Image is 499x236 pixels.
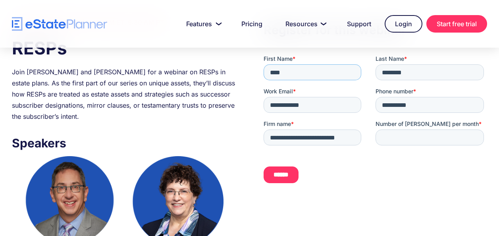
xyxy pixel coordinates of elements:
[232,16,272,32] a: Pricing
[12,134,235,152] h3: Speakers
[177,16,228,32] a: Features
[12,66,235,122] div: Join [PERSON_NAME] and [PERSON_NAME] for a webinar on RESPs in estate plans. As the first part of...
[264,55,487,197] iframe: Form 0
[276,16,333,32] a: Resources
[426,15,487,33] a: Start free trial
[12,36,235,60] h1: RESPs
[385,15,422,33] a: Login
[12,17,107,31] a: home
[337,16,381,32] a: Support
